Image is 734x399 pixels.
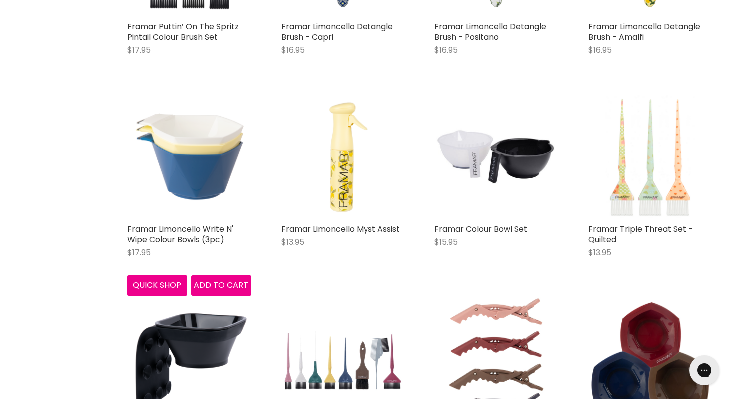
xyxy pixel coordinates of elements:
a: Framar Puttin’ On The Spritz Pintail Colour Brush Set [127,21,239,43]
span: Add to cart [194,279,248,291]
img: Framar Limoncello Myst Assist [281,95,405,219]
img: Framar Triple Threat Set - Quilted [588,95,712,219]
img: Framar Colour Bowl Set [434,95,558,219]
span: $16.95 [281,44,305,56]
iframe: Gorgias live chat messenger [684,352,724,389]
span: $15.95 [434,236,458,248]
button: Quick shop [127,275,187,295]
span: $13.95 [281,236,304,248]
span: $16.95 [434,44,458,56]
a: Framar Limoncello Detangle Brush - Amalfi [588,21,700,43]
span: $17.95 [127,44,151,56]
a: Framar Limoncello Myst Assist [281,223,400,235]
a: Framar Limoncello Detangle Brush - Positano [434,21,546,43]
a: Framar Triple Threat Set - Quilted [588,223,693,245]
span: $17.95 [127,247,151,258]
a: Framar Limoncello Detangle Brush - Capri [281,21,393,43]
a: Framar Limoncello Write N' Wipe Colour Bowls (3pc) [127,223,233,245]
img: Framar Limoncello Write N' Wipe Colour Bowls (3pc) [127,95,251,219]
span: $16.95 [588,44,612,56]
a: Framar Colour Bowl Set [434,223,527,235]
button: Add to cart [191,275,251,295]
span: $13.95 [588,247,611,258]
